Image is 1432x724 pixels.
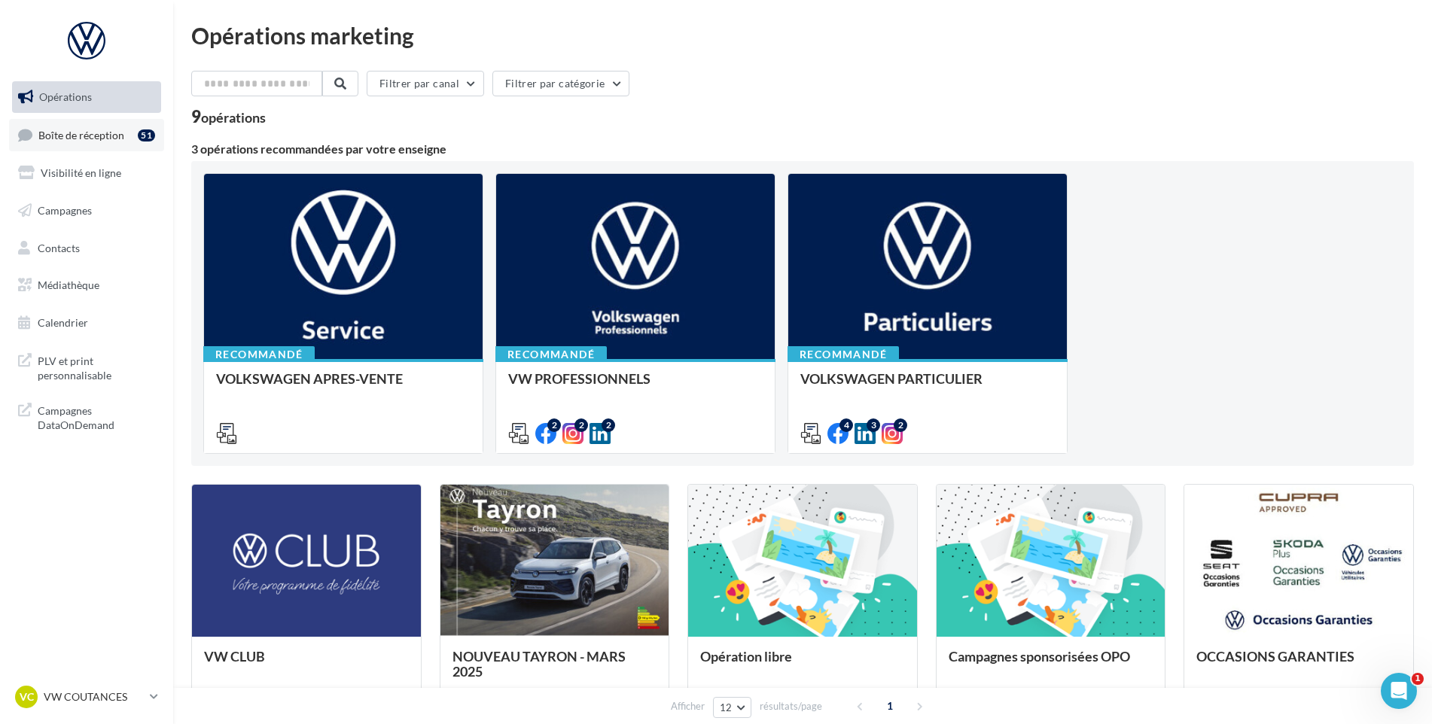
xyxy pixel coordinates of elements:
a: VC VW COUTANCES [12,683,161,711]
span: Boîte de réception [38,128,124,141]
span: PLV et print personnalisable [38,351,155,383]
span: OCCASIONS GARANTIES [1196,648,1354,665]
div: Recommandé [203,346,315,363]
div: opérations [201,111,266,124]
div: 2 [574,418,588,432]
span: Calendrier [38,316,88,329]
span: Médiathèque [38,278,99,291]
span: VC [20,689,34,704]
span: Visibilité en ligne [41,166,121,179]
span: résultats/page [760,699,822,713]
div: 9 [191,108,266,125]
span: Opérations [39,90,92,103]
a: Contacts [9,233,164,264]
a: Visibilité en ligne [9,157,164,189]
div: 3 opérations recommandées par votre enseigne [191,143,1414,155]
button: Filtrer par canal [367,71,484,96]
p: VW COUTANCES [44,689,144,704]
a: Campagnes DataOnDemand [9,394,164,439]
span: VOLKSWAGEN APRES-VENTE [216,370,403,387]
span: 12 [720,701,733,713]
a: Médiathèque [9,269,164,301]
a: Campagnes [9,195,164,227]
div: 2 [547,418,561,432]
span: Campagnes sponsorisées OPO [949,648,1130,665]
div: 4 [839,418,853,432]
a: Boîte de réception51 [9,119,164,151]
span: Campagnes [38,204,92,217]
span: 1 [878,694,902,718]
span: VW CLUB [204,648,265,665]
iframe: Intercom live chat [1381,673,1417,709]
a: Opérations [9,81,164,113]
div: 51 [138,129,155,141]
span: Opération libre [700,648,792,665]
div: 2 [602,418,615,432]
span: Campagnes DataOnDemand [38,400,155,433]
div: Opérations marketing [191,24,1414,47]
span: VW PROFESSIONNELS [508,370,650,387]
span: VOLKSWAGEN PARTICULIER [800,370,983,387]
span: Contacts [38,241,80,254]
div: 2 [894,418,907,432]
span: 1 [1412,673,1424,685]
button: 12 [713,697,751,718]
button: Filtrer par catégorie [492,71,629,96]
div: 3 [867,418,880,432]
a: PLV et print personnalisable [9,345,164,389]
span: NOUVEAU TAYRON - MARS 2025 [452,648,626,680]
div: Recommandé [788,346,899,363]
div: Recommandé [495,346,607,363]
span: Afficher [671,699,705,713]
a: Calendrier [9,307,164,339]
